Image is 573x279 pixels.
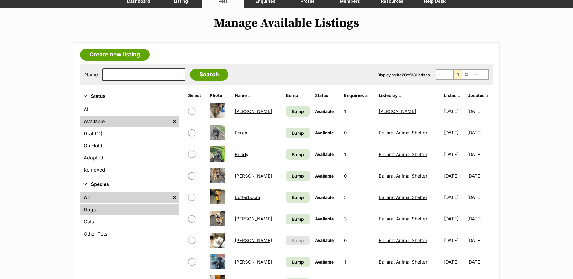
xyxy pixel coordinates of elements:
button: Status [80,92,179,100]
a: Remove filter [170,192,179,203]
a: Bump [286,214,310,224]
td: 1 [342,252,375,272]
td: 0 [342,122,375,143]
a: Ballarat Animal Shelter [379,130,427,136]
span: Name [235,93,247,98]
a: Listed by [379,93,401,98]
a: [PERSON_NAME] [235,238,272,243]
td: [DATE] [442,208,467,229]
button: Bump [286,236,310,245]
td: [DATE] [442,165,467,186]
input: Search [190,69,228,81]
span: Bump [292,259,304,265]
span: Bump [292,108,304,114]
td: 3 [342,187,375,208]
td: [DATE] [467,252,492,272]
a: Buddy [235,152,248,157]
span: Bump [292,194,304,200]
td: [DATE] [442,101,467,122]
nav: Pagination [436,69,489,80]
span: Updated [467,93,485,98]
a: Bump [286,128,310,138]
td: 1 [342,144,375,165]
td: [DATE] [442,187,467,208]
label: Name [85,72,98,77]
td: 0 [342,165,375,186]
a: Next page [471,70,480,79]
a: Remove filter [170,116,179,127]
span: First page [436,70,445,79]
a: Listed [444,93,460,98]
span: Available [315,238,334,243]
td: [DATE] [467,208,492,229]
td: [DATE] [467,187,492,208]
a: [PERSON_NAME] [379,108,416,114]
strong: 38 [411,72,416,77]
td: [DATE] [442,252,467,272]
strong: 1 [396,72,398,77]
span: Available [315,216,334,221]
a: Butterboom [235,194,260,200]
span: Available [315,152,334,157]
strong: 20 [402,72,407,77]
a: All [80,104,179,115]
a: Cats [80,216,179,227]
span: (11) [95,130,103,137]
a: All [80,192,170,203]
a: Bump [286,171,310,181]
a: Ballarat Animal Shelter [379,194,427,200]
a: Bump [286,257,310,267]
td: [DATE] [467,101,492,122]
th: Bump [284,91,312,100]
span: Previous page [445,70,453,79]
a: [PERSON_NAME] [235,108,272,114]
a: Bump [286,192,310,203]
a: [PERSON_NAME] [235,259,272,265]
a: Create new listing [80,49,150,61]
a: Ballarat Animal Shelter [379,216,427,222]
span: Listed [444,93,457,98]
td: [DATE] [467,230,492,251]
td: 0 [342,230,375,251]
span: Available [315,259,334,265]
a: Adopted [80,152,179,163]
td: [DATE] [442,144,467,165]
a: Bump [286,106,310,117]
td: [DATE] [467,122,492,143]
td: [DATE] [467,165,492,186]
td: 3 [342,208,375,229]
span: Available [315,173,334,178]
a: Dogs [80,204,179,215]
a: [PERSON_NAME] [235,173,272,179]
a: Name [235,93,250,98]
a: Removed [80,164,179,175]
a: Ballarat Animal Shelter [379,152,427,157]
a: Bump [286,149,310,160]
th: Select [186,91,207,100]
a: Available [80,116,170,127]
span: Listed by [379,93,398,98]
a: Other Pets [80,228,179,239]
a: Page 2 [462,70,471,79]
a: Updated [467,93,488,98]
span: Bump [292,151,304,158]
th: Status [313,91,341,100]
span: Bump [292,216,304,222]
a: Last page [480,70,488,79]
div: Status [80,103,179,178]
td: 1 [342,101,375,122]
span: Page 1 [454,70,462,79]
td: [DATE] [442,230,467,251]
a: [PERSON_NAME] [235,216,272,222]
span: Available [315,195,334,200]
span: Displaying to of Listings [377,72,430,77]
a: Enquiries [344,93,367,98]
span: translation missing: en.admin.listings.index.attributes.enquiries [344,93,364,98]
a: On Hold [80,140,179,151]
td: [DATE] [467,144,492,165]
span: Bump [292,173,304,179]
a: Ballarat Animal Shelter [379,238,427,243]
a: Baron [235,130,247,136]
span: Available [315,109,334,114]
th: Photo [208,91,232,100]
